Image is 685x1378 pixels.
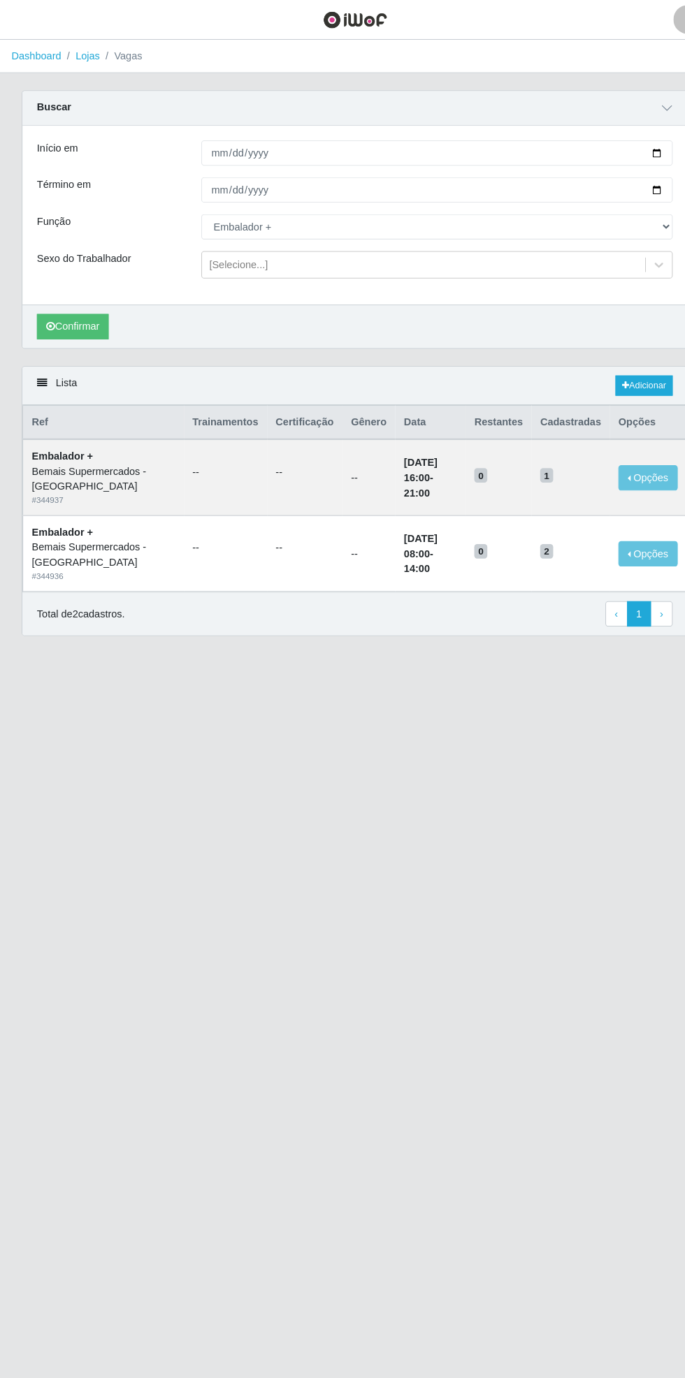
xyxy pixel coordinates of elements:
[178,392,258,425] th: Trainamentos
[312,10,374,28] img: CoreUI Logo
[390,441,422,467] time: [DATE] 16:00
[390,441,422,481] strong: -
[31,521,169,550] div: Bemais Supermercados - [GEOGRAPHIC_DATA]
[96,47,138,61] li: Vagas
[594,362,649,382] a: Adicionar
[186,448,250,463] ul: --
[458,525,470,539] span: 0
[521,452,534,466] span: 1
[597,449,654,474] button: Opções
[605,580,629,606] a: 1
[382,392,449,425] th: Data
[31,508,89,519] strong: Embalador +
[36,242,127,257] label: Sexo do Trabalhador
[628,580,649,606] a: Next
[593,587,597,598] span: ‹
[589,392,663,425] th: Opções
[202,249,259,263] div: [Selecione...]
[194,171,649,196] input: 00/00/0000
[266,448,322,463] ul: --
[654,1355,674,1366] a: iWof
[637,587,640,598] span: ›
[186,522,250,536] ul: --
[513,392,589,425] th: Cadastradas
[521,525,534,539] span: 2
[390,514,422,540] time: [DATE] 08:00
[390,470,415,481] time: 21:00
[22,354,663,391] div: Lista
[331,498,382,571] td: --
[73,48,96,59] a: Lojas
[584,580,649,606] nav: pagination
[194,135,649,160] input: 00/00/0000
[331,392,382,425] th: Gênero
[22,392,178,425] th: Ref
[31,434,89,446] strong: Embalador +
[266,522,322,536] ul: --
[36,585,120,600] p: Total de 2 cadastros.
[458,452,470,466] span: 0
[449,392,513,425] th: Restantes
[258,392,331,425] th: Certificação
[36,303,105,328] button: Confirmar
[331,424,382,497] td: --
[36,135,75,150] label: Início em
[11,48,59,59] a: Dashboard
[36,98,68,109] strong: Buscar
[597,522,654,547] button: Opções
[584,580,606,606] a: Previous
[11,1354,68,1368] span: © 2025 .
[11,1355,37,1366] span: IWOF
[36,207,68,221] label: Função
[31,550,169,562] div: # 344936
[579,1354,674,1368] span: Desenvolvido por
[31,477,169,489] div: # 344937
[390,514,422,555] strong: -
[36,171,88,186] label: Término em
[390,543,415,555] time: 14:00
[31,448,169,477] div: Bemais Supermercados - [GEOGRAPHIC_DATA]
